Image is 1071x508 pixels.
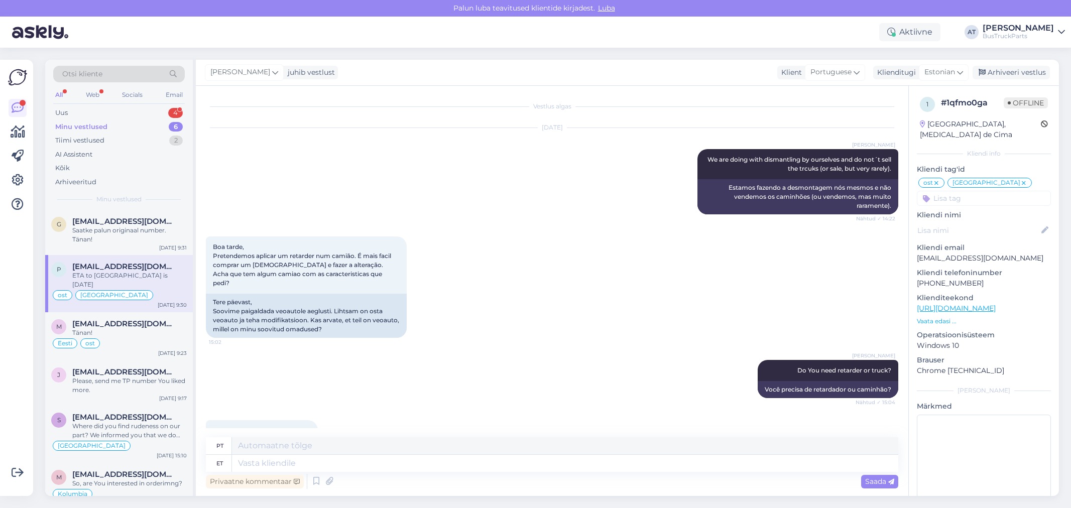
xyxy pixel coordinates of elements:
[983,24,1054,32] div: [PERSON_NAME]
[852,352,895,359] span: [PERSON_NAME]
[96,195,142,204] span: Minu vestlused
[917,253,1051,264] p: [EMAIL_ADDRESS][DOMAIN_NAME]
[206,123,898,132] div: [DATE]
[72,217,177,226] span: grinder831@windowslive.com
[58,292,67,298] span: ost
[917,365,1051,376] p: Chrome [TECHNICAL_ID]
[72,479,187,488] div: So, are You interested in orderimng?
[917,340,1051,351] p: Windows 10
[120,88,145,101] div: Socials
[72,422,187,440] div: Where did you find rudeness on our part? We informed you that we do not have the necessary camera...
[8,68,27,87] img: Askly Logo
[856,215,895,222] span: Nähtud ✓ 14:22
[55,177,96,187] div: Arhiveeritud
[973,66,1050,79] div: Arhiveeri vestlus
[158,349,187,357] div: [DATE] 9:23
[72,376,187,395] div: Please, send me TP number You liked more.
[57,371,60,378] span: j
[758,381,898,398] div: Você precisa de retardador ou caminhão?
[923,180,933,186] span: ost
[169,136,183,146] div: 2
[707,156,893,172] span: We are doing with dismantling by ourselves and do not´t sell the trcuks (or sale, but very rarely).
[158,301,187,309] div: [DATE] 9:30
[213,243,393,287] span: Boa tarde, Pretendemos aplicar um retarder num camião. É mais facil comprar um [DEMOGRAPHIC_DATA]...
[917,210,1051,220] p: Kliendi nimi
[924,67,955,78] span: Estonian
[917,191,1051,206] input: Lisa tag
[213,427,311,434] span: quero um camião com Retarder
[72,271,187,289] div: ETA to [GEOGRAPHIC_DATA] is [DATE]
[55,163,70,173] div: Kõik
[852,141,895,149] span: [PERSON_NAME]
[917,242,1051,253] p: Kliendi email
[72,470,177,479] span: mrjapan68@hotmail.com
[72,262,177,271] span: pecas@mssassistencia.pt
[55,136,104,146] div: Tiimi vestlused
[697,179,898,214] div: Estamos fazendo a desmontagem nós mesmos e não vendemos os caminhões (ou vendemos, mas muito rara...
[53,88,65,101] div: All
[57,266,61,273] span: p
[58,443,126,449] span: [GEOGRAPHIC_DATA]
[210,67,270,78] span: [PERSON_NAME]
[797,366,891,374] span: Do You need retarder or truck?
[917,386,1051,395] div: [PERSON_NAME]
[873,67,916,78] div: Klienditugi
[983,32,1054,40] div: BusTruckParts
[159,395,187,402] div: [DATE] 9:17
[917,401,1051,412] p: Märkmed
[917,149,1051,158] div: Kliendi info
[164,88,185,101] div: Email
[216,455,223,472] div: et
[917,164,1051,175] p: Kliendi tag'id
[777,67,802,78] div: Klient
[865,477,894,486] span: Saada
[917,355,1051,365] p: Brauser
[168,108,183,118] div: 4
[72,319,177,328] span: matrixbussid@gmail.com
[953,180,1020,186] span: [GEOGRAPHIC_DATA]
[917,293,1051,303] p: Klienditeekond
[80,292,148,298] span: [GEOGRAPHIC_DATA]
[57,220,61,228] span: g
[72,328,187,337] div: Tänan!
[206,294,407,338] div: Tere päevast, Soovime paigaldada veoautole aeglusti. Lihtsam on osta veoauto ja teha modifikatsio...
[917,225,1039,236] input: Lisa nimi
[216,437,223,454] div: pt
[983,24,1065,40] a: [PERSON_NAME]BusTruckParts
[55,150,92,160] div: AI Assistent
[206,475,304,488] div: Privaatne kommentaar
[917,278,1051,289] p: [PHONE_NUMBER]
[920,119,1041,140] div: [GEOGRAPHIC_DATA], [MEDICAL_DATA] de Cima
[85,340,95,346] span: ost
[941,97,1004,109] div: # 1qfmo0ga
[58,491,87,497] span: Kolumbia
[157,452,187,459] div: [DATE] 15:10
[57,416,61,424] span: s
[55,122,107,132] div: Minu vestlused
[917,317,1051,326] p: Vaata edasi ...
[72,413,177,422] span: sherrysingh58@yahoo.com
[206,102,898,111] div: Vestlus algas
[72,226,187,244] div: Saatke palun originaal number. Tänan!
[1004,97,1048,108] span: Offline
[209,338,247,346] span: 15:02
[879,23,940,41] div: Aktiivne
[58,340,72,346] span: Eesti
[159,244,187,251] div: [DATE] 9:31
[56,323,62,330] span: m
[965,25,979,39] div: AT
[72,367,177,376] span: jellouliandco@gmail.com
[595,4,618,13] span: Luba
[56,473,62,481] span: m
[55,108,68,118] div: Uus
[169,122,183,132] div: 6
[917,268,1051,278] p: Kliendi telefoninumber
[284,67,335,78] div: juhib vestlust
[917,330,1051,340] p: Operatsioonisüsteem
[856,399,895,406] span: Nähtud ✓ 15:04
[917,304,996,313] a: [URL][DOMAIN_NAME]
[62,69,102,79] span: Otsi kliente
[810,67,852,78] span: Portuguese
[926,100,928,108] span: 1
[84,88,101,101] div: Web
